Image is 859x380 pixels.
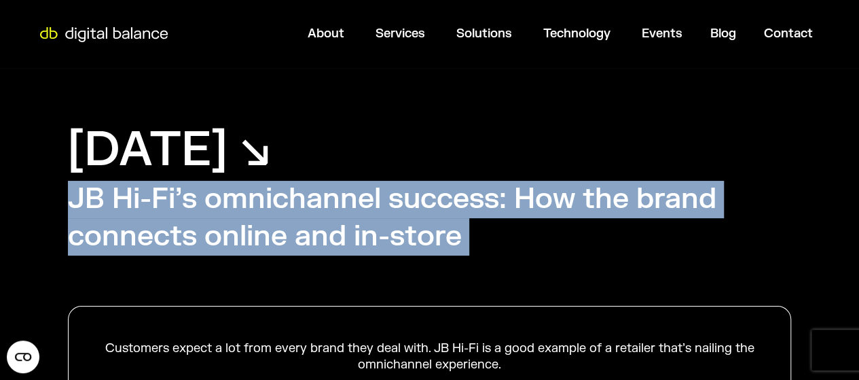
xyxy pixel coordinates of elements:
[68,119,271,181] h1: [DATE] ↘︎
[456,26,512,41] a: Solutions
[103,341,756,373] div: Customers expect a lot from every brand they deal with. JB Hi-Fi is a good example of a retailer ...
[376,26,425,41] a: Services
[308,26,344,41] a: About
[175,20,824,47] div: Menu Toggle
[68,181,791,255] h2: JB Hi-Fi’s omnichannel success: How the brand connects online and in-store
[764,26,813,41] a: Contact
[175,20,824,47] nav: Menu
[34,27,174,42] img: Digital Balance logo
[710,26,736,41] a: Blog
[543,26,610,41] a: Technology
[642,26,682,41] a: Events
[7,341,39,373] button: Open CMP widget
